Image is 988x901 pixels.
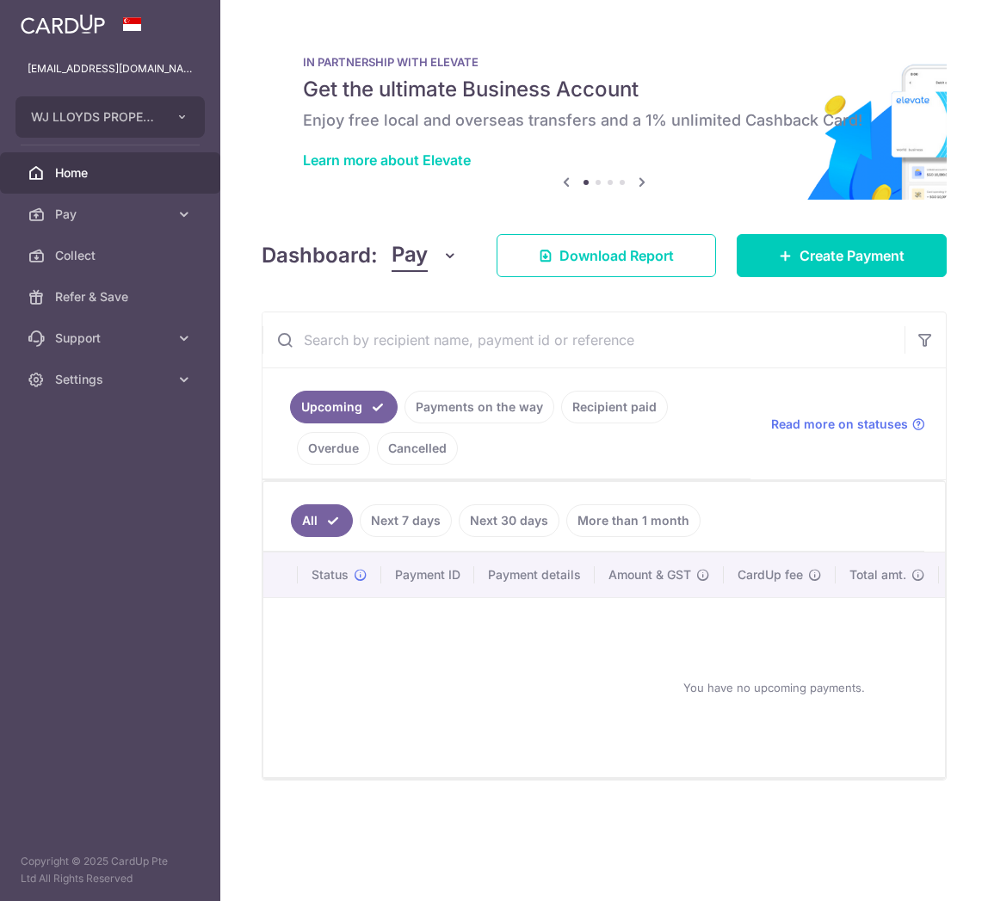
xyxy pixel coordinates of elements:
span: Support [55,330,169,347]
a: Download Report [497,234,716,277]
span: Status [312,566,349,583]
a: Payments on the way [404,391,554,423]
th: Payment ID [381,552,474,597]
span: Refer & Save [55,288,169,305]
a: Next 7 days [360,504,452,537]
h6: Enjoy free local and overseas transfers and a 1% unlimited Cashback Card! [303,110,905,131]
span: Collect [55,247,169,264]
a: Upcoming [290,391,398,423]
span: Settings [55,371,169,388]
a: Learn more about Elevate [303,151,471,169]
span: CardUp fee [738,566,803,583]
a: Cancelled [377,432,458,465]
span: Create Payment [800,245,905,266]
p: IN PARTNERSHIP WITH ELEVATE [303,55,905,69]
span: Total amt. [849,566,906,583]
span: WJ LLOYDS PROPERTIES [31,108,158,126]
h5: Get the ultimate Business Account [303,76,905,103]
img: Renovation banner [262,28,947,200]
h4: Dashboard: [262,240,378,271]
a: Next 30 days [459,504,559,537]
span: Pay [392,239,428,272]
input: Search by recipient name, payment id or reference [262,312,905,367]
a: Recipient paid [561,391,668,423]
p: [EMAIL_ADDRESS][DOMAIN_NAME] [28,60,193,77]
th: Payment details [474,552,595,597]
a: Overdue [297,432,370,465]
span: Amount & GST [608,566,691,583]
a: Create Payment [737,234,947,277]
img: CardUp [21,14,105,34]
a: More than 1 month [566,504,701,537]
a: All [291,504,353,537]
button: Pay [392,239,458,272]
a: Read more on statuses [771,416,925,433]
span: Home [55,164,169,182]
span: Pay [55,206,169,223]
button: WJ LLOYDS PROPERTIES [15,96,205,138]
span: Download Report [559,245,674,266]
span: Read more on statuses [771,416,908,433]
